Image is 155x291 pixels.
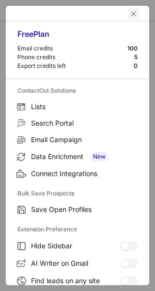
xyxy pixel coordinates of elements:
[6,98,149,115] label: Lists
[17,62,134,70] div: Export credits left
[6,201,149,218] label: Save Open Profiles
[6,255,149,272] label: AI Writer on Gmail
[31,102,138,111] span: Lists
[6,115,149,131] label: Search Portal
[6,272,149,290] label: Find leads on any site
[17,45,127,52] div: Email credits
[31,169,138,178] span: Connect Integrations
[31,276,120,285] span: Find leads on any site
[127,45,138,52] div: 100
[31,152,138,162] span: Data Enrichment
[31,242,120,250] span: Hide Sidebar
[31,119,138,128] span: Search Portal
[17,222,138,237] label: Extension Preference
[17,186,138,201] label: Bulk Save Prospects
[6,237,149,255] label: Hide Sidebar
[6,165,149,182] label: Connect Integrations
[17,83,138,98] label: ContactOut Solutions
[31,259,120,268] span: AI Writer on Gmail
[15,9,25,18] button: right-button
[134,62,138,70] div: 0
[128,8,139,19] button: left-button
[91,152,108,162] span: New
[31,135,138,144] span: Email Campaign
[31,205,138,214] span: Save Open Profiles
[134,53,138,61] div: 5
[17,53,134,61] div: Phone credits
[6,148,149,165] label: Data Enrichment New
[17,29,138,45] div: Free Plan
[6,131,149,148] label: Email Campaign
